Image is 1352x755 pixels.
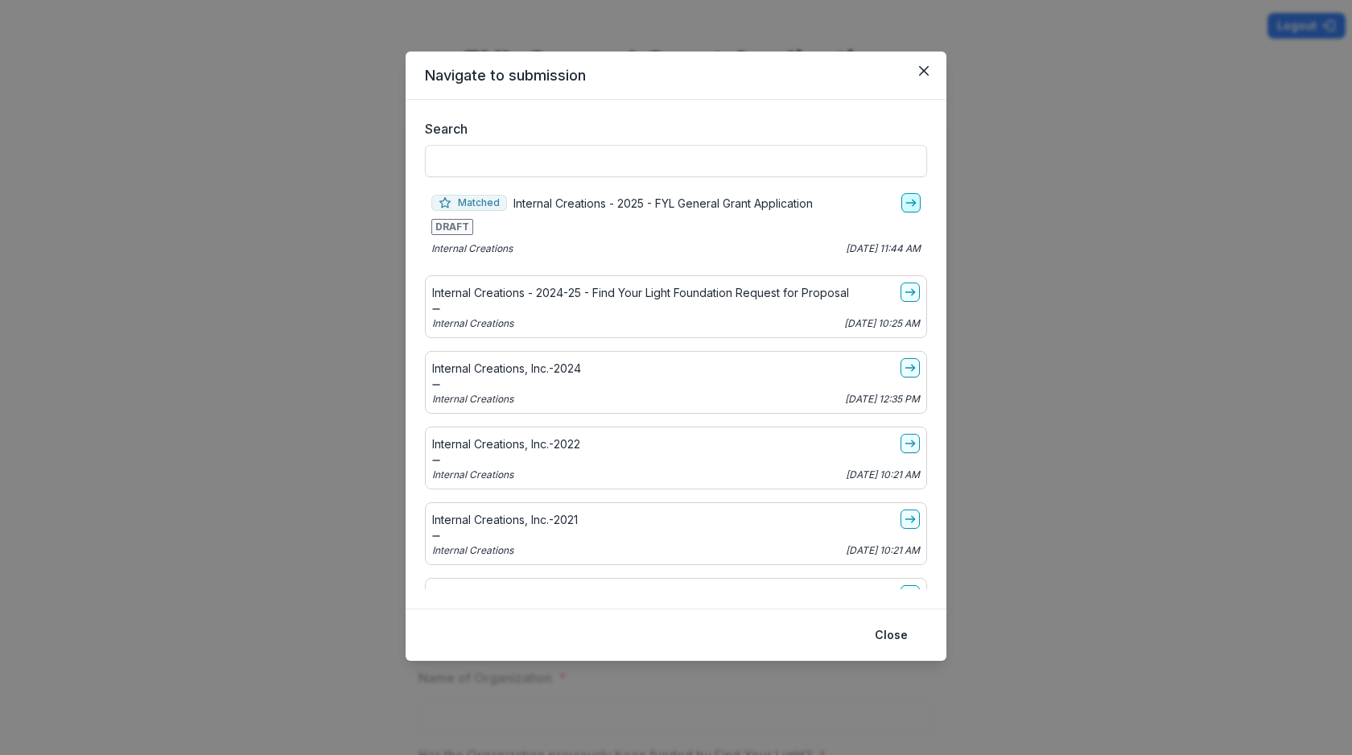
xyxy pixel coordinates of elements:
p: [DATE] 10:21 AM [846,468,920,482]
p: [DATE] 10:25 AM [844,316,920,331]
header: Navigate to submission [406,52,946,100]
p: Internal Creations, Inc.-2022 [432,435,580,452]
p: [DATE] 10:21 AM [846,543,920,558]
p: Internal Creations [432,316,513,331]
button: Close [911,58,937,84]
a: go-to [901,585,920,604]
a: go-to [901,434,920,453]
label: Search [425,119,917,138]
p: Internal Creations [432,468,513,482]
p: Internal Creations, Inc.-2023 [432,587,580,604]
p: [DATE] 11:44 AM [846,241,921,256]
p: Internal Creations - 2024-25 - Find Your Light Foundation Request for Proposal [432,284,849,301]
span: DRAFT [431,219,473,235]
button: Close [865,622,917,648]
p: Internal Creations - 2025 - FYL General Grant Application [513,195,813,212]
a: go-to [901,358,920,377]
p: [DATE] 12:35 PM [845,392,920,406]
p: Internal Creations [432,392,513,406]
p: Internal Creations [432,543,513,558]
span: Matched [431,195,507,211]
p: Internal Creations, Inc.-2021 [432,511,578,528]
p: Internal Creations [431,241,513,256]
a: go-to [901,283,920,302]
a: go-to [901,510,920,529]
p: Internal Creations, Inc.-2024 [432,360,581,377]
a: go-to [901,193,921,212]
